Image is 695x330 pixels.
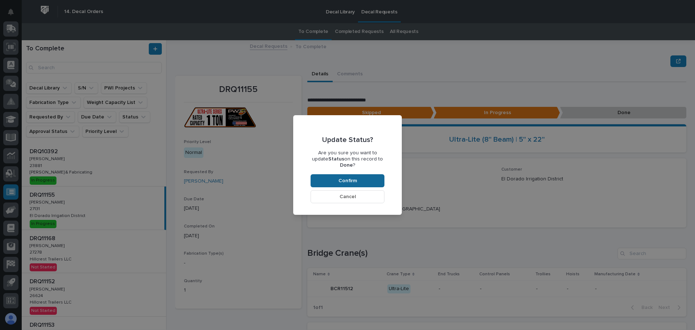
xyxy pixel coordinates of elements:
p: Are you sure you want to update on this record to ? [311,150,384,168]
b: Status [328,156,344,162]
span: Cancel [340,193,356,200]
b: Done [340,163,353,168]
p: Update Status? [322,135,373,144]
span: Confirm [338,177,357,184]
button: Confirm [311,174,384,187]
button: Cancel [311,190,384,203]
